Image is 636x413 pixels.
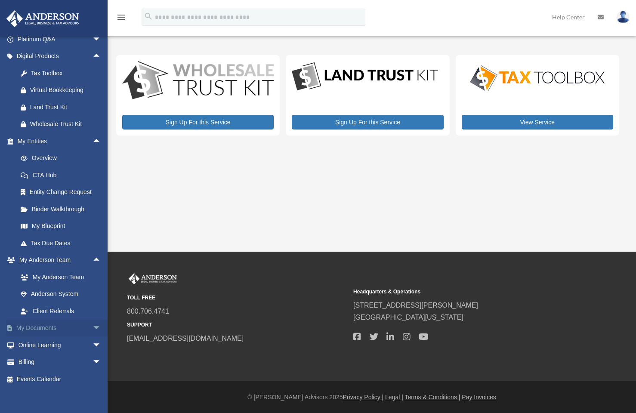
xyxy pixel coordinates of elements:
[4,10,82,27] img: Anderson Advisors Platinum Portal
[116,15,127,22] a: menu
[6,370,114,388] a: Events Calendar
[30,68,99,79] div: Tax Toolbox
[343,394,384,401] a: Privacy Policy |
[30,85,99,96] div: Virtual Bookkeeping
[292,115,443,129] a: Sign Up For this Service
[462,394,496,401] a: Pay Invoices
[6,133,114,150] a: My Entitiesarrow_drop_up
[144,12,153,21] i: search
[122,115,274,129] a: Sign Up For this Service
[127,335,244,342] a: [EMAIL_ADDRESS][DOMAIN_NAME]
[93,354,110,371] span: arrow_drop_down
[12,82,110,99] a: Virtual Bookkeeping
[127,293,347,302] small: TOLL FREE
[353,287,574,296] small: Headquarters & Operations
[122,61,274,101] img: WS-Trust-Kit-lgo-1.jpg
[405,394,460,401] a: Terms & Conditions |
[93,48,110,65] span: arrow_drop_up
[12,65,110,82] a: Tax Toolbox
[6,354,114,371] a: Billingarrow_drop_down
[385,394,403,401] a: Legal |
[127,273,179,284] img: Anderson Advisors Platinum Portal
[116,12,127,22] i: menu
[6,31,114,48] a: Platinum Q&Aarrow_drop_down
[6,320,114,337] a: My Documentsarrow_drop_down
[12,218,114,235] a: My Blueprint
[353,314,463,321] a: [GEOGRAPHIC_DATA][US_STATE]
[12,99,110,116] a: Land Trust Kit
[12,200,114,218] a: Binder Walkthrough
[6,252,114,269] a: My Anderson Teamarrow_drop_up
[12,234,114,252] a: Tax Due Dates
[617,11,630,23] img: User Pic
[12,268,114,286] a: My Anderson Team
[93,133,110,150] span: arrow_drop_up
[292,61,438,92] img: LandTrust_lgo-1.jpg
[30,102,99,113] div: Land Trust Kit
[93,252,110,269] span: arrow_drop_up
[12,286,114,303] a: Anderson System
[12,302,114,320] a: Client Referrals
[12,150,114,167] a: Overview
[93,320,110,337] span: arrow_drop_down
[93,31,110,48] span: arrow_drop_down
[127,308,169,315] a: 800.706.4741
[353,302,478,309] a: [STREET_ADDRESS][PERSON_NAME]
[93,336,110,354] span: arrow_drop_down
[12,184,114,201] a: Entity Change Request
[127,321,347,330] small: SUPPORT
[462,115,613,129] a: View Service
[108,392,636,403] div: © [PERSON_NAME] Advisors 2025
[6,336,114,354] a: Online Learningarrow_drop_down
[30,119,99,129] div: Wholesale Trust Kit
[12,166,114,184] a: CTA Hub
[12,116,110,133] a: Wholesale Trust Kit
[6,48,110,65] a: Digital Productsarrow_drop_up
